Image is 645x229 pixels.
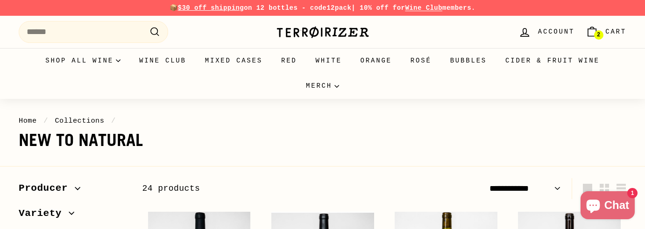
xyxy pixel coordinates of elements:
[306,48,351,73] a: White
[326,4,351,12] strong: 12pack
[351,48,401,73] a: Orange
[580,18,632,46] a: Cart
[55,117,104,125] a: Collections
[297,73,348,98] summary: Merch
[405,4,442,12] a: Wine Club
[538,27,574,37] span: Account
[605,27,626,37] span: Cart
[19,203,128,229] button: Variety
[196,48,272,73] a: Mixed Cases
[19,3,626,13] p: 📦 on 12 bottles - code | 10% off for members.
[597,32,600,38] span: 2
[178,4,244,12] span: $30 off shipping
[272,48,306,73] a: Red
[19,206,69,222] span: Variety
[19,115,626,126] nav: breadcrumbs
[19,117,37,125] a: Home
[130,48,196,73] a: Wine Club
[441,48,496,73] a: Bubbles
[19,178,128,203] button: Producer
[496,48,609,73] a: Cider & Fruit Wine
[142,182,384,195] div: 24 products
[36,48,130,73] summary: Shop all wine
[41,117,50,125] span: /
[19,131,626,150] h1: New to Natural
[578,191,638,222] inbox-online-store-chat: Shopify online store chat
[513,18,580,46] a: Account
[109,117,118,125] span: /
[401,48,441,73] a: Rosé
[19,180,75,196] span: Producer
